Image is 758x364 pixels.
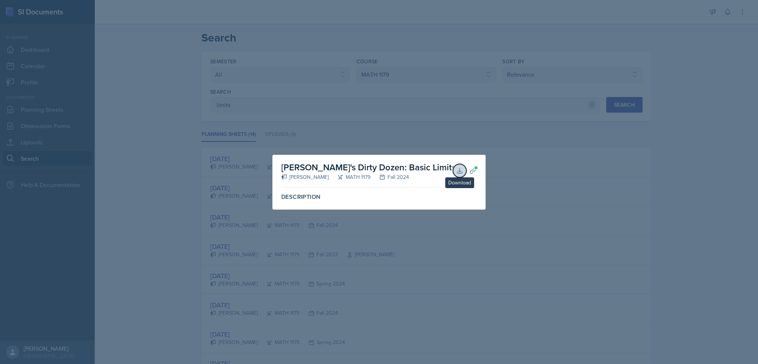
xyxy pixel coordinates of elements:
div: MATH 1179 [329,173,370,181]
label: Description [281,193,477,201]
div: [PERSON_NAME] [281,173,329,181]
div: Fall 2024 [370,173,409,181]
h2: [PERSON_NAME]'s Dirty Dozen: Basic Limits [281,161,456,174]
button: Download [453,164,466,177]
